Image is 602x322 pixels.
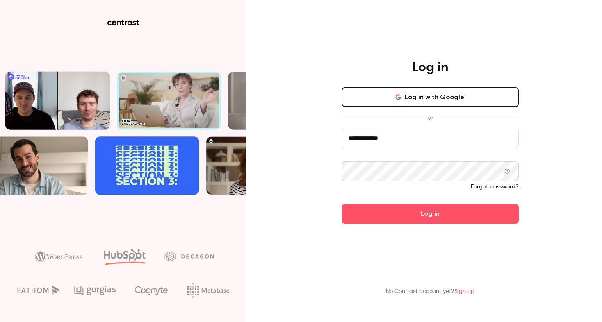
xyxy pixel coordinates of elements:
h4: Log in [412,59,448,76]
p: No Contrast account yet? [386,287,474,296]
a: Sign up [454,288,474,294]
a: Forgot password? [471,184,519,190]
img: decagon [164,252,214,261]
span: or [424,113,437,122]
button: Log in with Google [342,87,519,107]
button: Log in [342,204,519,224]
